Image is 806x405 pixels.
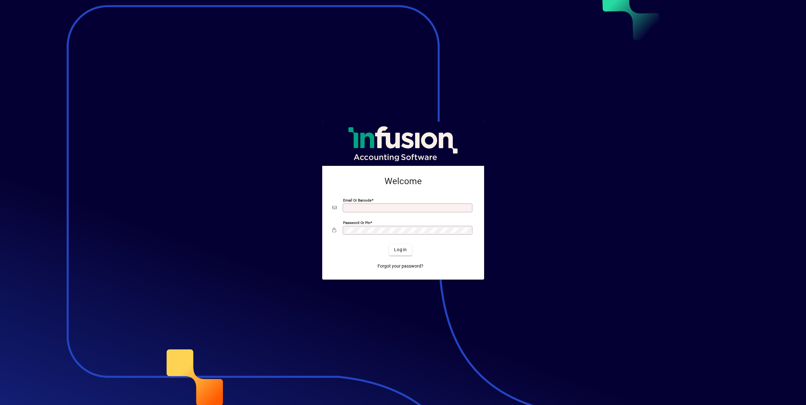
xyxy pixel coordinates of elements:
[343,198,372,202] mat-label: Email or Barcode
[378,263,423,269] span: Forgot your password?
[375,261,426,272] a: Forgot your password?
[389,244,412,256] button: Login
[332,176,474,187] h2: Welcome
[343,220,370,225] mat-label: Password or Pin
[394,246,407,253] span: Login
